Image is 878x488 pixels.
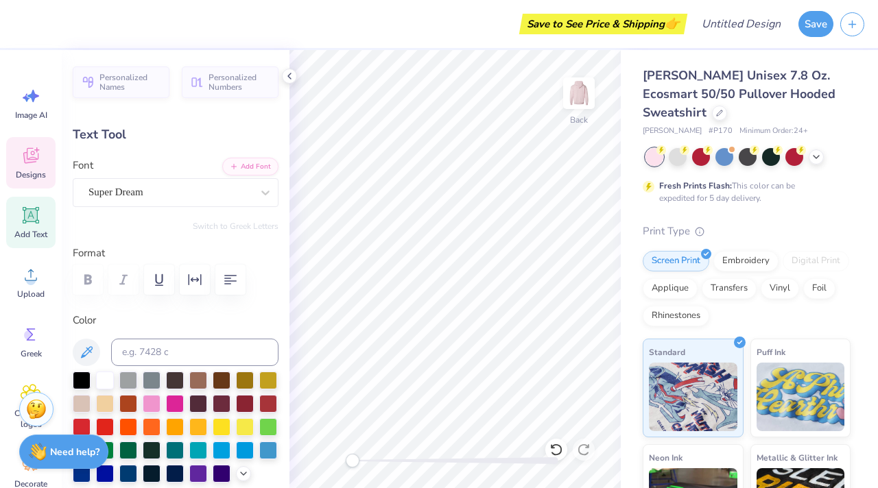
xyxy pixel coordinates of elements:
div: Screen Print [643,251,709,271]
img: Back [565,80,593,107]
div: Accessibility label [346,454,359,467]
span: [PERSON_NAME] Unisex 7.8 Oz. Ecosmart 50/50 Pullover Hooded Sweatshirt [643,67,835,121]
span: Add Text [14,229,47,240]
input: e.g. 7428 c [111,339,278,366]
div: Back [570,114,588,126]
button: Switch to Greek Letters [193,221,278,232]
div: Text Tool [73,125,278,144]
span: Neon Ink [649,450,683,465]
span: Designs [16,169,46,180]
span: Greek [21,348,42,359]
span: Standard [649,345,685,359]
span: 👉 [665,15,680,32]
span: Personalized Numbers [209,73,270,92]
img: Puff Ink [757,363,845,431]
img: Standard [649,363,737,431]
div: This color can be expedited for 5 day delivery. [659,180,828,204]
span: Puff Ink [757,345,785,359]
span: Clipart & logos [8,408,54,430]
strong: Need help? [50,446,99,459]
div: Vinyl [761,278,799,299]
div: Applique [643,278,698,299]
div: Embroidery [713,251,779,271]
button: Personalized Numbers [182,66,278,98]
button: Personalized Names [73,66,169,98]
div: Digital Print [783,251,849,271]
label: Font [73,158,93,173]
div: Transfers [702,278,757,299]
div: Rhinestones [643,306,709,326]
span: # P170 [709,125,733,137]
label: Color [73,313,278,328]
span: Metallic & Glitter Ink [757,450,838,465]
span: Image AI [15,110,47,121]
strong: Fresh Prints Flash: [659,180,732,191]
button: Add Font [222,158,278,175]
div: Print Type [643,223,851,239]
span: [PERSON_NAME] [643,125,702,137]
span: Personalized Names [99,73,161,92]
button: Save [798,11,833,37]
div: Save to See Price & Shipping [523,14,684,34]
div: Foil [803,278,835,299]
label: Format [73,245,278,261]
span: Minimum Order: 24 + [739,125,808,137]
span: Upload [17,289,45,300]
input: Untitled Design [691,10,792,38]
